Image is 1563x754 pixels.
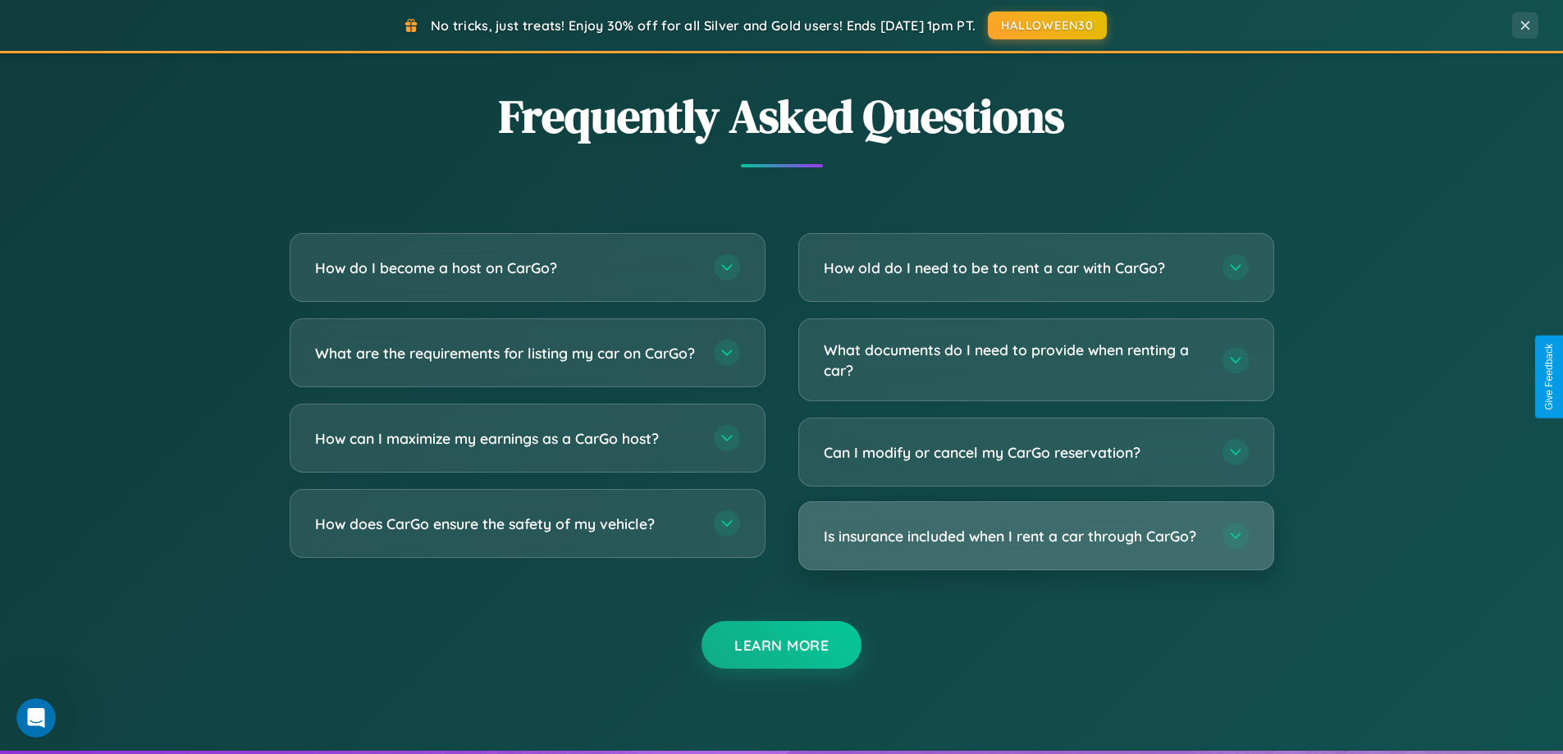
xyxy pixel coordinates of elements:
[315,258,697,278] h3: How do I become a host on CarGo?
[290,85,1274,148] h2: Frequently Asked Questions
[824,526,1206,546] h3: Is insurance included when I rent a car through CarGo?
[431,17,976,34] span: No tricks, just treats! Enjoy 30% off for all Silver and Gold users! Ends [DATE] 1pm PT.
[315,428,697,449] h3: How can I maximize my earnings as a CarGo host?
[315,514,697,534] h3: How does CarGo ensure the safety of my vehicle?
[702,621,861,669] button: Learn More
[16,698,56,738] iframe: Intercom live chat
[824,442,1206,463] h3: Can I modify or cancel my CarGo reservation?
[315,343,697,363] h3: What are the requirements for listing my car on CarGo?
[824,340,1206,380] h3: What documents do I need to provide when renting a car?
[988,11,1107,39] button: HALLOWEEN30
[1543,344,1555,410] div: Give Feedback
[824,258,1206,278] h3: How old do I need to be to rent a car with CarGo?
